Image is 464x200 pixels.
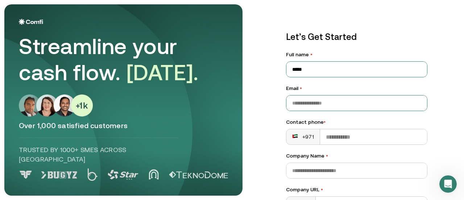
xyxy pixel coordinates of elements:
[286,118,427,126] div: Contact phone
[19,19,43,25] img: Logo
[310,52,312,57] span: •
[300,85,302,91] span: •
[19,33,222,86] div: Streamline your cash flow.
[286,51,427,58] label: Full name
[127,60,199,85] span: [DATE].
[41,171,77,179] img: Logo 1
[19,121,228,130] p: Over 1,000 satisfied customers
[324,119,326,125] span: •
[286,30,427,44] p: Let’s Get Started
[321,187,323,192] span: •
[326,153,328,159] span: •
[286,85,427,92] label: Email
[439,175,457,193] iframe: Intercom live chat
[292,133,314,140] div: +971
[286,186,427,193] label: Company URL
[286,152,427,160] label: Company Name
[19,171,33,179] img: Logo 0
[149,169,159,180] img: Logo 4
[19,145,178,164] p: Trusted by 1000+ SMEs across [GEOGRAPHIC_DATA]
[108,170,138,180] img: Logo 3
[169,171,228,179] img: Logo 5
[87,168,98,181] img: Logo 2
